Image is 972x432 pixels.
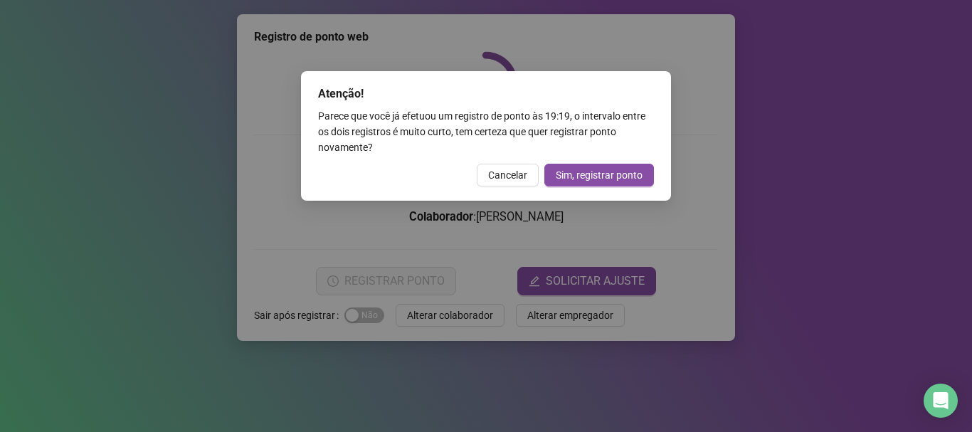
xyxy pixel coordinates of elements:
button: Cancelar [477,164,539,186]
span: Cancelar [488,167,527,183]
span: Sim, registrar ponto [556,167,643,183]
div: Open Intercom Messenger [924,384,958,418]
div: Atenção! [318,85,654,102]
div: Parece que você já efetuou um registro de ponto às 19:19 , o intervalo entre os dois registros é ... [318,108,654,155]
button: Sim, registrar ponto [544,164,654,186]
